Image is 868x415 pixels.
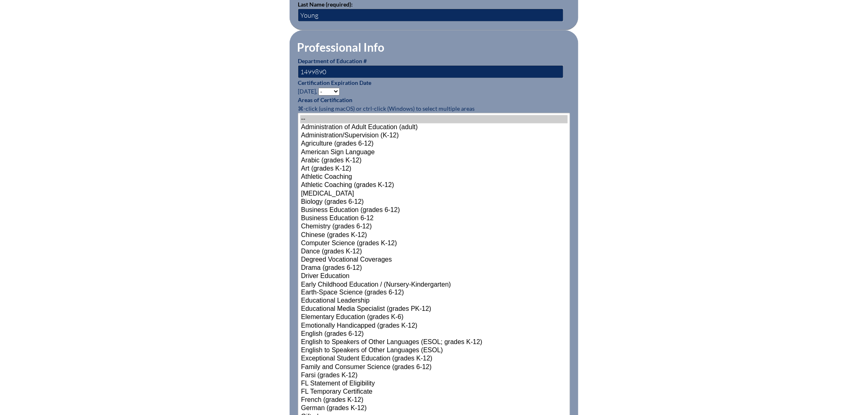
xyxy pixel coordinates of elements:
[300,206,568,214] option: Business Education (grades 6-12)
[300,355,568,363] option: Exceptional Student Education (grades K-12)
[300,297,568,306] option: Educational Leadership
[300,115,568,123] option: --
[300,223,568,231] option: Chemistry (grades 6-12)
[300,397,568,405] option: French (grades K-12)
[300,256,568,264] option: Degreed Vocational Coverages
[300,281,568,289] option: Early Childhood Education / (Nursery-Kindergarten)
[300,331,568,339] option: English (grades 6-12)
[300,314,568,322] option: Elementary Education (grades K-6)
[300,372,568,380] option: Farsi (grades K-12)
[300,157,568,165] option: Arabic (grades K-12)
[300,248,568,256] option: Dance (grades K-12)
[298,88,317,95] span: [DATE],
[300,173,568,181] option: Athletic Coaching
[300,165,568,173] option: Art (grades K-12)
[296,40,385,54] legend: Professional Info
[300,198,568,206] option: Biology (grades 6-12)
[300,190,568,198] option: [MEDICAL_DATA]
[298,57,367,64] label: Department of Education #
[300,380,568,388] option: FL Statement of Eligibility
[300,181,568,189] option: Athletic Coaching (grades K-12)
[298,96,352,103] label: Areas of Certification
[300,272,568,280] option: Driver Education
[300,239,568,248] option: Computer Science (grades K-12)
[300,306,568,314] option: Educational Media Specialist (grades PK-12)
[300,140,568,148] option: Agriculture (grades 6-12)
[300,339,568,347] option: English to Speakers of Other Languages (ESOL; grades K-12)
[300,405,568,413] option: German (grades K-12)
[300,123,568,132] option: Administration of Adult Education (adult)
[300,322,568,331] option: Emotionally Handicapped (grades K-12)
[300,289,568,297] option: Earth-Space Science (grades 6-12)
[300,214,568,223] option: Business Education 6-12
[298,1,353,8] label: Last Name (required):
[300,388,568,397] option: FL Temporary Certificate
[300,231,568,239] option: Chinese (grades K-12)
[300,132,568,140] option: Administration/Supervision (K-12)
[300,264,568,272] option: Drama (grades 6-12)
[300,364,568,372] option: Family and Consumer Science (grades 6-12)
[300,347,568,355] option: English to Speakers of Other Languages (ESOL)
[298,79,371,86] label: Certification Expiration Date
[300,148,568,157] option: American Sign Language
